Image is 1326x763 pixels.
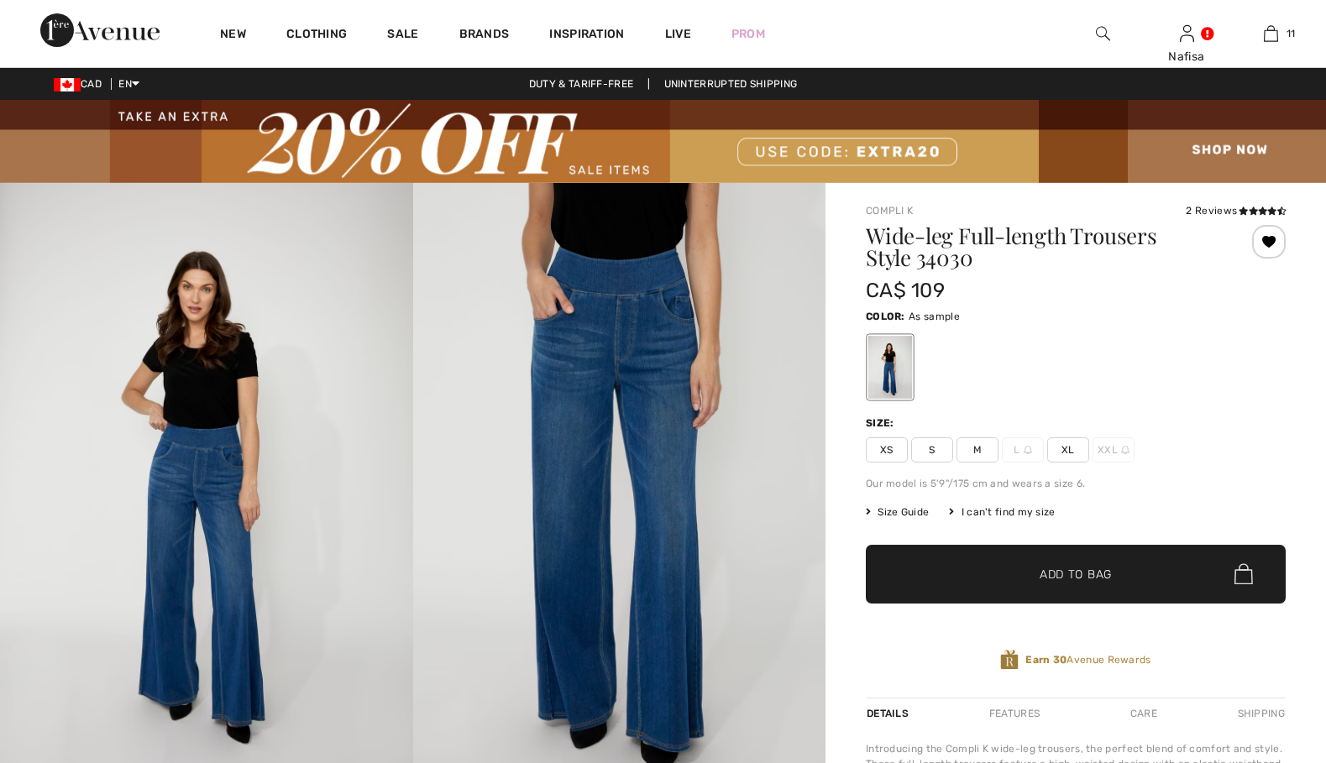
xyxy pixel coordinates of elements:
span: CA$ 109 [866,279,945,302]
span: XL [1047,437,1089,463]
a: Sale [387,27,418,44]
img: Canadian Dollar [54,78,81,91]
a: New [220,27,246,44]
span: CAD [54,78,108,90]
span: XS [866,437,908,463]
div: I can't find my size [949,504,1055,520]
img: ring-m.svg [1121,446,1129,454]
span: Color: [866,311,905,322]
a: Prom [731,25,765,43]
div: Nafisa [1145,48,1228,65]
a: 11 [1229,24,1312,44]
span: As sample [909,311,960,322]
span: Avenue Rewards [1025,652,1150,667]
a: Live [665,25,691,43]
div: Our model is 5'9"/175 cm and wears a size 6. [866,476,1286,491]
div: Features [975,698,1054,729]
img: ring-m.svg [1024,446,1032,454]
span: L [1002,437,1044,463]
a: Clothing [286,27,347,44]
span: Size Guide [866,504,929,520]
a: Compli K [866,205,913,217]
img: 1ère Avenue [40,13,160,47]
img: My Bag [1264,24,1278,44]
div: Size: [866,415,898,431]
iframe: Opens a widget where you can find more information [1219,637,1309,679]
strong: Earn 30 [1025,654,1067,666]
img: search the website [1096,24,1110,44]
button: Add to Bag [866,545,1286,604]
a: Brands [459,27,510,44]
div: 2 Reviews [1186,203,1286,218]
a: Sign In [1180,25,1194,41]
span: XXL [1093,437,1135,463]
div: Shipping [1234,698,1286,729]
span: Inspiration [549,27,624,44]
div: Details [866,698,913,729]
img: Avenue Rewards [1000,649,1019,672]
div: As sample [868,336,912,399]
div: Care [1116,698,1171,729]
span: 11 [1287,26,1296,41]
span: Add to Bag [1040,565,1112,583]
span: M [957,437,998,463]
span: S [911,437,953,463]
img: My Info [1180,24,1194,44]
h1: Wide-leg Full-length Trousers Style 34030 [866,225,1216,269]
img: Bag.svg [1234,563,1253,585]
span: EN [118,78,139,90]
